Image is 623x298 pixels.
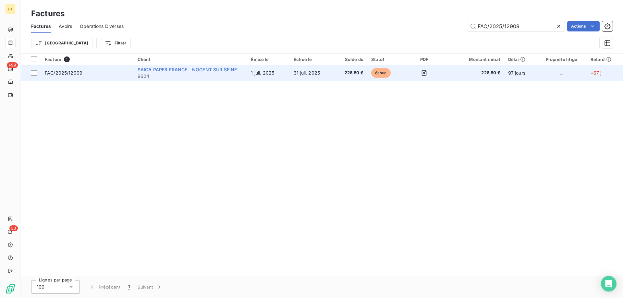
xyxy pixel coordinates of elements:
div: Client [138,57,243,62]
button: Suivant [134,280,166,294]
div: Open Intercom Messenger [601,276,617,292]
button: Filtrer [101,38,130,48]
div: Délai [508,57,532,62]
div: Émise le [251,57,286,62]
img: Logo LeanPay [5,284,16,294]
td: 1 juil. 2025 [247,65,290,81]
span: 226,80 € [337,70,363,76]
span: Opérations Diverses [80,23,124,30]
div: Solde dû [337,57,363,62]
span: _ [560,70,562,76]
span: 33 [9,225,18,231]
button: Actions [567,21,600,31]
span: 100 [37,284,44,290]
button: [GEOGRAPHIC_DATA] [31,38,92,48]
span: Facture [45,57,61,62]
div: Statut [371,57,400,62]
span: SAICA PAPER FRANCE - NOGENT SUR SEINE [138,67,237,72]
div: Montant initial [448,57,500,62]
span: Avoirs [59,23,72,30]
span: 9604 [138,73,243,79]
h3: Factures [31,8,65,19]
span: échue [371,68,391,78]
td: 97 jours [504,65,536,81]
span: FAC/2025/12909 [45,70,82,76]
div: PDF [408,57,440,62]
div: EX [5,4,16,14]
span: 226,80 € [448,70,500,76]
input: Rechercher [467,21,565,31]
span: 1 [128,284,130,290]
button: 1 [124,280,134,294]
span: +67 j [591,70,602,76]
span: 1 [64,56,70,62]
div: Retard [591,57,619,62]
span: +99 [7,62,18,68]
button: Précédent [85,280,124,294]
span: Factures [31,23,51,30]
div: Échue le [294,57,329,62]
td: 31 juil. 2025 [290,65,333,81]
div: Propriété litige [540,57,583,62]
